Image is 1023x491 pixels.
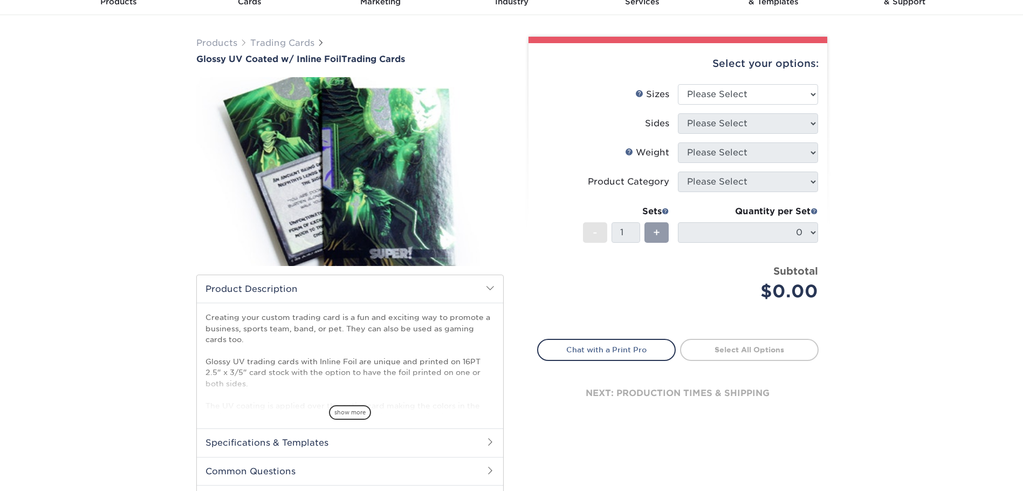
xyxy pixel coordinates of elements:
[678,205,818,218] div: Quantity per Set
[593,224,598,241] span: -
[329,405,371,420] span: show more
[680,339,819,360] a: Select All Options
[197,275,503,303] h2: Product Description
[625,146,669,159] div: Weight
[197,457,503,485] h2: Common Questions
[3,458,92,487] iframe: Google Customer Reviews
[196,65,504,278] img: Glossy UV Coated w/ Inline Foil 01
[537,43,819,84] div: Select your options:
[583,205,669,218] div: Sets
[686,278,818,304] div: $0.00
[197,428,503,456] h2: Specifications & Templates
[205,312,495,433] p: Creating your custom trading card is a fun and exciting way to promote a business, sports team, b...
[196,54,504,64] a: Glossy UV Coated w/ Inline FoilTrading Cards
[635,88,669,101] div: Sizes
[196,38,237,48] a: Products
[645,117,669,130] div: Sides
[588,175,669,188] div: Product Category
[250,38,314,48] a: Trading Cards
[537,361,819,426] div: next: production times & shipping
[653,224,660,241] span: +
[196,54,341,64] span: Glossy UV Coated w/ Inline Foil
[773,265,818,277] strong: Subtotal
[537,339,676,360] a: Chat with a Print Pro
[196,54,504,64] h1: Trading Cards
